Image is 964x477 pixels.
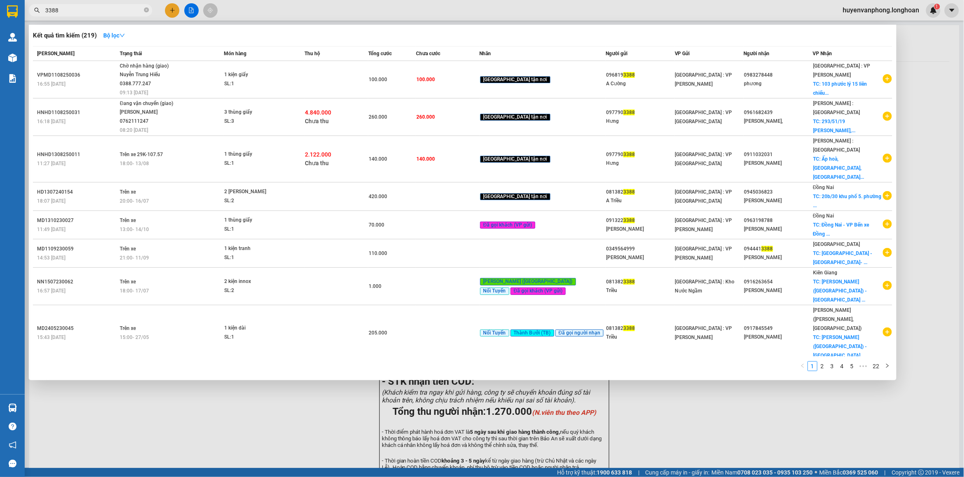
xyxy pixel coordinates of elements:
span: Trên xe [120,189,136,195]
img: warehouse-icon [8,404,17,412]
div: 1 thùng giấy [224,216,286,225]
li: 22 [870,361,883,371]
span: 4.840.000 [305,109,331,116]
span: 20:00 - 16/07 [120,198,149,204]
div: phương [744,79,813,88]
img: solution-icon [8,74,17,83]
span: 3388 [623,217,635,223]
span: right [885,363,890,368]
span: plus-circle [883,220,892,229]
span: TC: 20b/30 khu phố 5. phường ... [813,194,881,208]
span: 3388 [623,110,635,115]
span: TC: [GEOGRAPHIC_DATA] -[GEOGRAPHIC_DATA]- ... [813,250,872,265]
div: 3 thùng giấy [224,108,286,117]
div: SL: 1 [224,159,286,168]
span: plus-circle [883,327,892,337]
div: [PERSON_NAME], [744,117,813,126]
div: SL: 2 [224,196,286,206]
span: Đã gọi khách (VP gửi) [480,222,536,229]
a: 4 [838,362,847,371]
div: 0916263654 [744,278,813,286]
img: warehouse-icon [8,33,17,42]
span: [GEOGRAPHIC_DATA] : VP [PERSON_NAME] [813,63,870,78]
div: [PERSON_NAME] [744,225,813,234]
div: MD2405230045 [37,324,117,333]
div: 2 [PERSON_NAME] [224,187,286,196]
div: HNHD1308250011 [37,150,117,159]
span: question-circle [9,423,16,430]
span: 140.000 [369,156,387,162]
div: Hưng [606,117,674,126]
span: 15:43 [DATE] [37,334,65,340]
div: [PERSON_NAME] [606,225,674,234]
span: 100.000 [416,77,435,82]
div: SL: 3 [224,117,286,126]
span: 260.000 [369,114,387,120]
span: close-circle [144,7,149,12]
span: Người gửi [606,51,627,56]
li: 2 [818,361,827,371]
button: Bộ lọcdown [97,29,132,42]
span: TC: 293/51/19 [PERSON_NAME],... [813,119,855,133]
span: Chưa cước [416,51,440,56]
span: 08:20 [DATE] [120,127,148,133]
span: [PERSON_NAME] ([PERSON_NAME], [GEOGRAPHIC_DATA]) [813,307,862,331]
div: Đang vận chuyển (giao) [120,99,181,108]
span: Đã gọi người nhạn [555,330,604,337]
span: notification [9,441,16,449]
span: plus-circle [883,281,892,290]
div: 2 kiện innox [224,277,286,286]
div: 0349564999 [606,245,674,253]
span: search [34,7,40,13]
span: Trạng thái [120,51,142,56]
div: 0983278448 [744,71,813,79]
span: 3388 [623,189,635,195]
span: 09:13 [DATE] [120,90,148,96]
button: right [883,361,892,371]
div: 081382 [606,278,674,286]
span: [GEOGRAPHIC_DATA] : VP [GEOGRAPHIC_DATA] [675,189,732,204]
span: down [119,33,125,38]
div: Chờ nhận hàng (giao) [120,62,181,71]
div: [PERSON_NAME] [744,286,813,295]
div: 0961682439 [744,108,813,117]
span: 21:00 - 11/09 [120,255,149,261]
span: [GEOGRAPHIC_DATA] tận nơi [480,114,551,121]
span: 3388 [623,152,635,157]
span: Món hàng [224,51,246,56]
span: Trên xe [120,279,136,285]
div: [PERSON_NAME] [606,253,674,262]
li: 1 [808,361,818,371]
div: 1 kiện giấy [224,70,286,79]
img: warehouse-icon [8,54,17,62]
span: Nối Tuyến [480,330,509,337]
span: Chưa thu [305,160,329,166]
span: 16:18 [DATE] [37,119,65,124]
span: 205.000 [369,330,387,336]
span: 3388 [623,72,635,78]
span: 11:49 [DATE] [37,227,65,232]
span: 420.000 [369,194,387,199]
div: 091322 [606,216,674,225]
div: SL: 1 [224,79,286,89]
span: plus-circle [883,191,892,200]
a: 2 [818,362,827,371]
span: 3388 [623,279,635,285]
span: message [9,460,16,468]
div: 094441 [744,245,813,253]
div: NN1507230062 [37,278,117,286]
span: left [800,363,805,368]
span: plus-circle [883,248,892,257]
span: [GEOGRAPHIC_DATA] [813,241,860,247]
li: 5 [847,361,857,371]
img: logo-vxr [7,5,18,18]
span: close-circle [144,7,149,14]
span: [GEOGRAPHIC_DATA] : VP [GEOGRAPHIC_DATA] [675,152,732,166]
span: Người nhận [744,51,770,56]
div: 0945036823 [744,188,813,196]
div: MD1109230059 [37,245,117,253]
span: [PERSON_NAME] ([GEOGRAPHIC_DATA]) [480,278,576,285]
span: TC: Ấp hoà, [GEOGRAPHIC_DATA], [GEOGRAPHIC_DATA]... [813,156,864,180]
span: Chưa thu [305,118,329,124]
div: Triều [606,286,674,295]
